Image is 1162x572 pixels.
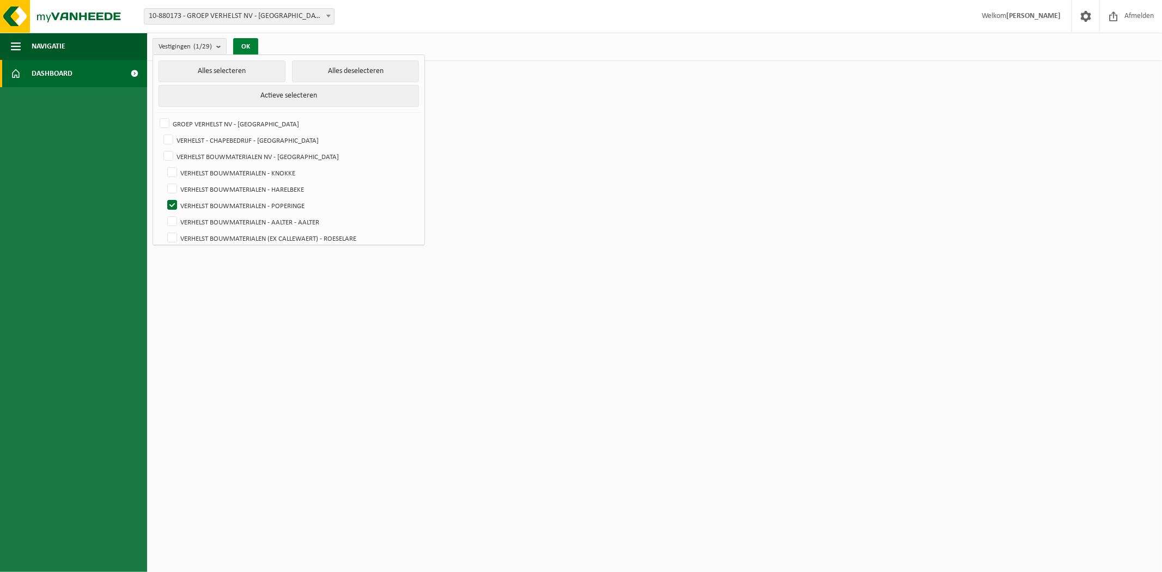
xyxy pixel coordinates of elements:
label: VERHELST BOUWMATERIALEN NV - [GEOGRAPHIC_DATA] [161,148,418,165]
span: Vestigingen [159,39,212,55]
button: Alles selecteren [159,60,285,82]
span: 10-880173 - GROEP VERHELST NV - OOSTENDE [144,8,334,25]
label: GROEP VERHELST NV - [GEOGRAPHIC_DATA] [157,115,418,132]
label: VERHELST BOUWMATERIALEN - POPERINGE [165,197,418,214]
count: (1/29) [193,43,212,50]
span: Navigatie [32,33,65,60]
label: VERHELST - CHAPEBEDRIJF - [GEOGRAPHIC_DATA] [161,132,418,148]
button: Vestigingen(1/29) [153,38,227,54]
label: VERHELST BOUWMATERIALEN (EX CALLEWAERT) - ROESELARE [165,230,418,246]
label: VERHELST BOUWMATERIALEN - HARELBEKE [165,181,418,197]
label: VERHELST BOUWMATERIALEN - KNOKKE [165,165,418,181]
strong: [PERSON_NAME] [1006,12,1061,20]
span: 10-880173 - GROEP VERHELST NV - OOSTENDE [144,9,334,24]
button: Alles deselecteren [292,60,419,82]
button: OK [233,38,258,56]
label: VERHELST BOUWMATERIALEN - AALTER - AALTER [165,214,418,230]
span: Dashboard [32,60,72,87]
button: Actieve selecteren [159,85,419,107]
